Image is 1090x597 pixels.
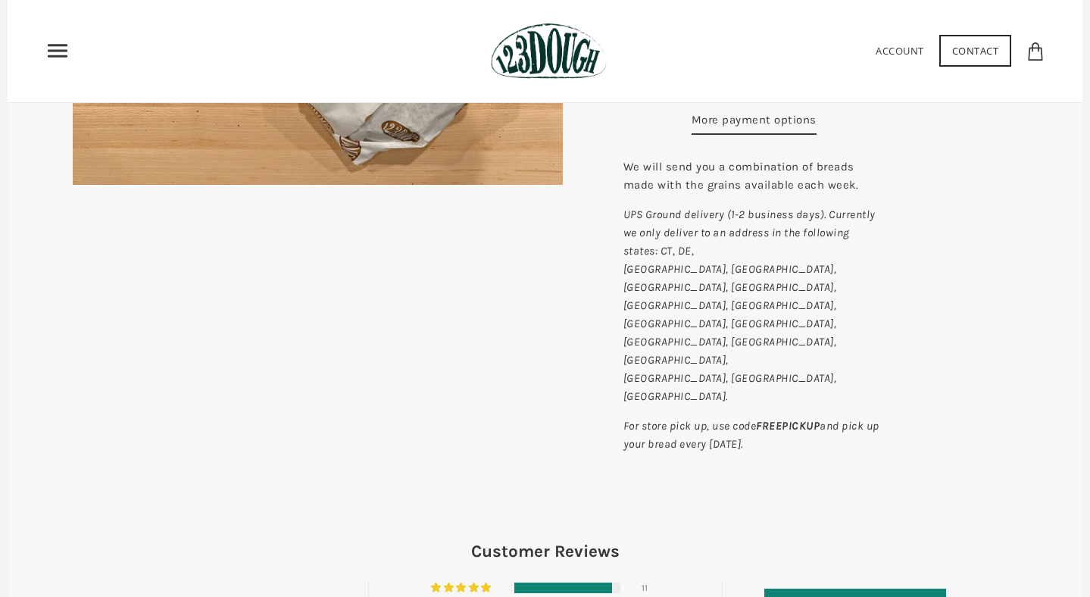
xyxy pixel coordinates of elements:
img: 123Dough Bakery [491,23,607,80]
a: Contact [939,35,1012,67]
span: and pick up your bread every [DATE]. [623,419,879,451]
a: More payment options [692,111,817,135]
em: UPS Ground delivery (1-2 business days). Currently we only deliver to an address in the following... [623,208,876,403]
div: 92% (11) reviews with 5 star rating [431,583,494,593]
h2: Customer Reviews [103,539,988,564]
a: Account [876,44,924,58]
strong: FREEPICKUP [756,419,820,433]
p: We will send you a combination of breads made with the grains available each week. [623,158,881,194]
em: For store pick up, use code [623,419,879,451]
nav: Primary [45,39,70,63]
div: 11 [642,583,660,593]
